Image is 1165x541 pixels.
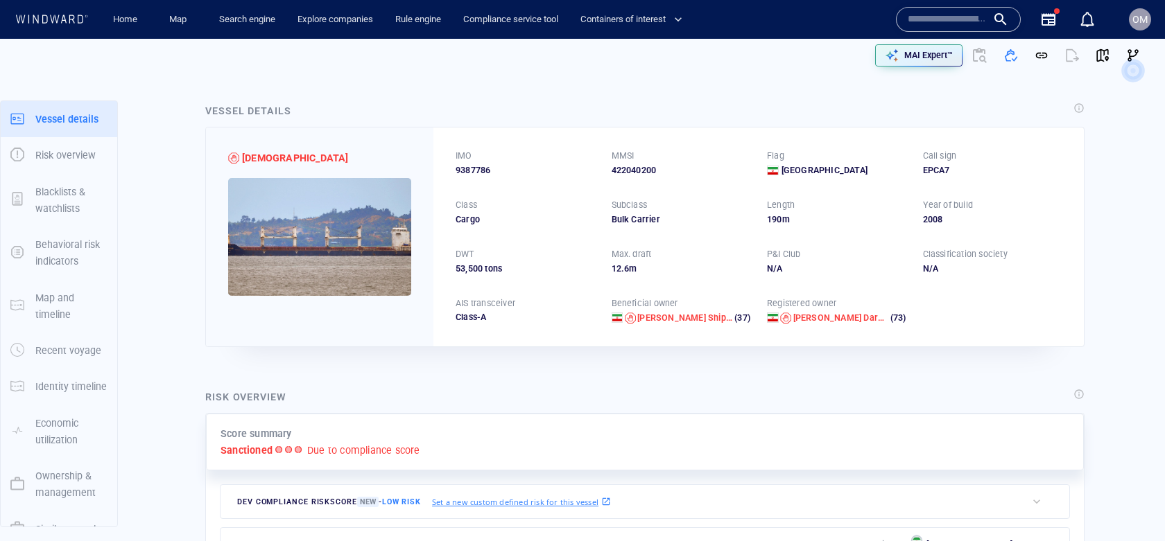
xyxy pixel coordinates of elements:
[923,150,957,162] p: Call sign
[35,147,96,163] p: Risk overview
[1,246,117,259] a: Behavioral risk indicators
[237,497,421,507] span: Dev Compliance risk score -
[221,425,292,442] p: Score summary
[35,342,101,359] p: Recent voyage
[575,8,694,32] button: Containers of interest
[782,164,868,177] span: [GEOGRAPHIC_DATA]
[382,497,421,506] span: Low risk
[793,312,979,323] span: Rahbaran Omid Darya Ship Management Co.
[292,8,379,32] a: Explore companies
[1,299,117,312] a: Map and timeline
[1,112,117,125] a: Vessel details
[456,297,515,310] p: AIS transceiver
[875,44,963,66] button: MAI Expert™
[904,49,953,62] p: MAI Expert™
[35,378,107,395] p: Identity timeline
[612,164,751,177] div: 422040200
[205,389,286,405] div: Risk overview
[637,312,750,324] a: [PERSON_NAME] Shipping (37)
[1,101,117,137] button: Vessel details
[1079,11,1096,28] div: Notification center
[888,312,906,324] span: (73)
[612,297,678,310] p: Beneficial owner
[35,521,101,538] p: Similar vessels
[637,312,743,323] span: Hafez Darya Arya Shipping
[456,213,595,226] div: Cargo
[1,405,117,459] button: Economic utilization
[456,248,474,260] p: DWT
[732,312,750,324] span: (37)
[1,227,117,280] button: Behavioral risk indicators
[612,199,648,211] p: Subclass
[1026,40,1057,71] button: Get link
[612,263,621,274] span: 12
[1,369,117,405] button: Identity timeline
[612,248,652,260] p: Max. draft
[164,8,197,32] a: Map
[456,150,472,162] p: IMO
[1,522,117,535] a: Similar vessels
[205,103,291,119] div: Vessel details
[107,8,143,32] a: Home
[612,213,751,226] div: Bulk Carrier
[923,213,1062,226] div: 2008
[1,344,117,357] a: Recent voyage
[1,332,117,369] button: Recent voyage
[456,263,595,275] div: 53,500 tons
[782,214,790,224] span: m
[158,8,202,32] button: Map
[1,280,117,333] button: Map and timeline
[621,263,624,274] span: .
[228,152,239,163] div: Sanctioned
[432,496,598,508] p: Set a new custom defined risk for this vessel
[35,415,107,449] p: Economic utilization
[767,199,795,211] p: Length
[242,150,349,166] div: [DEMOGRAPHIC_DATA]
[103,8,147,32] button: Home
[1,477,117,490] a: Ownership & management
[35,468,107,502] p: Ownership & management
[793,312,906,324] a: [PERSON_NAME] Darya Ship Management Co. (73)
[1132,14,1148,25] span: OM
[1,458,117,511] button: Ownership & management
[307,442,420,459] p: Due to compliance score
[767,248,801,260] p: P&I Club
[214,8,281,32] a: Search engine
[35,111,98,127] p: Vessel details
[35,290,107,323] p: Map and timeline
[456,164,490,177] span: 9387786
[1126,6,1154,33] button: OM
[612,150,635,162] p: MMSI
[242,150,349,166] span: PARSHAD
[221,442,273,459] p: Sanctioned
[1087,40,1118,71] button: View on map
[357,497,379,507] span: New
[1118,40,1148,71] button: Visual Link Analysis
[767,214,782,224] span: 190
[767,297,836,310] p: Registered owner
[923,199,974,211] p: Year of build
[432,494,611,509] a: Set a new custom defined risk for this vessel
[923,248,1008,260] p: Classification society
[767,263,906,275] div: N/A
[458,8,564,32] a: Compliance service tool
[456,312,486,322] span: Class-A
[923,263,1062,275] div: N/A
[580,12,682,28] span: Containers of interest
[1,380,117,393] a: Identity timeline
[1,193,117,206] a: Blacklists & watchlists
[629,263,637,274] span: m
[390,8,447,32] a: Rule engine
[1,137,117,173] button: Risk overview
[228,178,411,296] img: 5906b2232694512764f590d1_0
[1,174,117,227] button: Blacklists & watchlists
[1,424,117,437] a: Economic utilization
[35,236,107,270] p: Behavioral risk indicators
[767,150,784,162] p: Flag
[996,40,1026,71] button: Add to vessel list
[35,184,107,218] p: Blacklists & watchlists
